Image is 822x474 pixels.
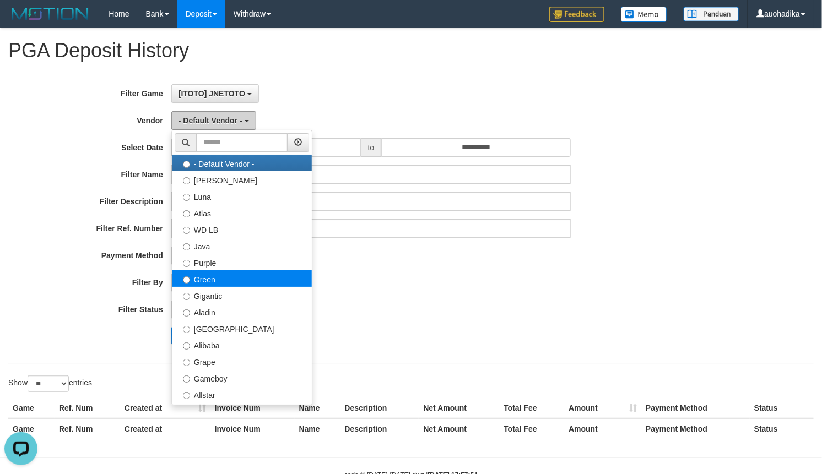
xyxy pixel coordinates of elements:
[172,270,312,287] label: Green
[183,326,190,333] input: [GEOGRAPHIC_DATA]
[120,418,210,439] th: Created at
[499,398,564,418] th: Total Fee
[419,398,499,418] th: Net Amount
[179,116,242,125] span: - Default Vendor -
[641,398,750,418] th: Payment Method
[120,398,210,418] th: Created at
[183,293,190,300] input: Gigantic
[684,7,739,21] img: panduan.png
[183,177,190,184] input: [PERSON_NAME]
[499,418,564,439] th: Total Fee
[8,6,92,22] img: MOTION_logo.png
[183,194,190,201] input: Luna
[183,227,190,234] input: WD LB
[750,418,814,439] th: Status
[172,336,312,353] label: Alibaba
[183,243,190,250] input: Java
[183,161,190,168] input: - Default Vendor -
[171,84,259,103] button: [ITOTO] JNETOTO
[4,4,37,37] button: Open LiveChat chat widget
[183,392,190,399] input: Allstar
[8,398,55,418] th: Game
[564,398,641,418] th: Amount
[361,138,382,157] span: to
[172,386,312,402] label: Allstar
[419,418,499,439] th: Net Amount
[172,254,312,270] label: Purple
[172,204,312,221] label: Atlas
[172,353,312,369] label: Grape
[172,303,312,320] label: Aladin
[171,111,256,130] button: - Default Vendor -
[183,260,190,267] input: Purple
[172,287,312,303] label: Gigantic
[750,398,814,418] th: Status
[549,7,604,22] img: Feedback.jpg
[172,402,312,419] label: Xtr
[621,7,667,22] img: Button%20Memo.svg
[210,398,295,418] th: Invoice Num
[183,210,190,217] input: Atlas
[340,418,419,439] th: Description
[183,359,190,366] input: Grape
[210,418,295,439] th: Invoice Num
[28,375,69,392] select: Showentries
[172,237,312,254] label: Java
[641,418,750,439] th: Payment Method
[8,40,814,62] h1: PGA Deposit History
[8,375,92,392] label: Show entries
[183,375,190,383] input: Gameboy
[179,89,245,98] span: [ITOTO] JNETOTO
[172,221,312,237] label: WD LB
[172,369,312,386] label: Gameboy
[340,398,419,418] th: Description
[183,276,190,284] input: Green
[172,320,312,336] label: [GEOGRAPHIC_DATA]
[172,155,312,171] label: - Default Vendor -
[172,171,312,188] label: [PERSON_NAME]
[55,418,120,439] th: Ref. Num
[55,398,120,418] th: Ref. Num
[172,188,312,204] label: Luna
[295,398,340,418] th: Name
[295,418,340,439] th: Name
[564,418,641,439] th: Amount
[183,309,190,317] input: Aladin
[183,342,190,350] input: Alibaba
[8,418,55,439] th: Game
